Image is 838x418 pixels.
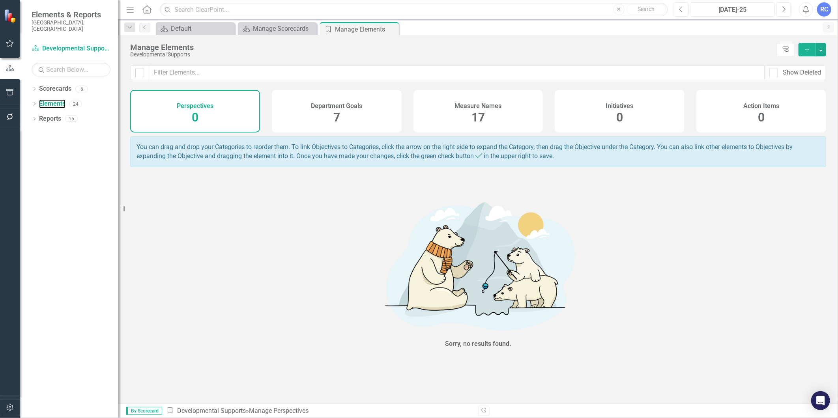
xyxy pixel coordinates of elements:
[149,65,765,80] input: Filter Elements...
[811,391,830,410] div: Open Intercom Messenger
[627,4,666,15] button: Search
[32,44,110,53] a: Developmental Supports
[130,136,826,167] div: You can drag and drop your Categories to reorder them. To link Objectives to Categories, click th...
[177,407,246,414] a: Developmental Supports
[171,24,233,34] div: Default
[360,192,597,338] img: No results found
[253,24,315,34] div: Manage Scorecards
[39,84,71,93] a: Scorecards
[783,68,821,77] div: Show Deleted
[606,103,634,110] h4: Initiatives
[445,340,511,349] div: Sorry, no results found.
[455,103,501,110] h4: Measure Names
[166,407,472,416] div: » Manage Perspectives
[177,103,213,110] h4: Perspectives
[311,103,362,110] h4: Department Goals
[160,3,668,17] input: Search ClearPoint...
[65,116,78,122] div: 15
[333,110,340,124] span: 7
[130,52,773,58] div: Developmental Supports
[192,110,198,124] span: 0
[743,103,779,110] h4: Action Items
[69,101,82,107] div: 24
[32,19,110,32] small: [GEOGRAPHIC_DATA], [GEOGRAPHIC_DATA]
[75,86,88,92] div: 6
[130,43,773,52] div: Manage Elements
[691,2,774,17] button: [DATE]-25
[4,9,18,23] img: ClearPoint Strategy
[240,24,315,34] a: Manage Scorecards
[616,110,623,124] span: 0
[758,110,765,124] span: 0
[638,6,655,12] span: Search
[158,24,233,34] a: Default
[335,24,397,34] div: Manage Elements
[39,114,61,123] a: Reports
[32,63,110,77] input: Search Below...
[817,2,831,17] button: RC
[32,10,110,19] span: Elements & Reports
[126,407,162,415] span: By Scorecard
[39,99,65,108] a: Elements
[471,110,485,124] span: 17
[694,5,772,15] div: [DATE]-25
